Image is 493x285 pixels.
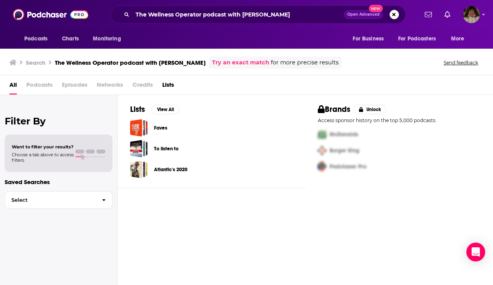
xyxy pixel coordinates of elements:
[315,126,330,142] img: First Pro Logo
[154,124,167,132] a: Faves
[353,33,384,44] span: For Business
[318,117,480,123] p: Access sponsor history on the top 5,000 podcasts.
[130,104,179,114] a: ListsView All
[162,79,174,95] a: Lists
[12,144,74,150] span: Want to filter your results?
[62,79,87,95] span: Episodes
[130,104,145,114] h2: Lists
[422,8,435,21] a: Show notifications dropdown
[151,105,179,114] button: View All
[57,31,83,46] a: Charts
[55,59,206,66] h3: The Wellness Operator podcast with [PERSON_NAME]
[26,79,53,95] span: Podcasts
[441,59,480,66] button: Send feedback
[393,31,447,46] button: open menu
[5,115,112,127] h2: Filter By
[347,31,393,46] button: open menu
[111,5,406,24] div: Search podcasts, credits, & more...
[330,131,358,138] span: McDonalds
[369,5,383,12] span: New
[26,59,45,66] h3: Search
[24,33,47,44] span: Podcasts
[62,33,79,44] span: Charts
[13,7,88,22] img: Podchaser - Follow, Share and Rate Podcasts
[446,31,474,46] button: open menu
[463,6,480,23] button: Show profile menu
[463,6,480,23] img: User Profile
[9,79,17,95] a: All
[330,147,359,154] span: Burger King
[130,140,148,157] a: To listen to
[353,105,387,114] button: Unlock
[5,178,112,186] p: Saved Searches
[132,8,344,21] input: Search podcasts, credits, & more...
[5,191,112,209] button: Select
[130,119,148,137] a: Faves
[315,159,330,175] img: Third Pro Logo
[87,31,131,46] button: open menu
[93,33,121,44] span: Monitoring
[154,165,187,174] a: Atlantic's 2020
[451,33,464,44] span: More
[441,8,453,21] a: Show notifications dropdown
[466,243,485,261] div: Open Intercom Messenger
[330,163,366,170] span: Podchaser Pro
[97,79,123,95] span: Networks
[5,197,96,203] span: Select
[212,58,269,67] a: Try an exact match
[154,144,179,153] a: To listen to
[130,161,148,178] a: Atlantic's 2020
[271,58,339,67] span: for more precise results
[19,31,58,46] button: open menu
[315,142,330,159] img: Second Pro Logo
[132,79,153,95] span: Credits
[347,13,380,16] span: Open Advanced
[398,33,436,44] span: For Podcasters
[12,152,74,163] span: Choose a tab above to access filters.
[463,6,480,23] span: Logged in as angelport
[318,104,350,114] h2: Brands
[344,10,383,19] button: Open AdvancedNew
